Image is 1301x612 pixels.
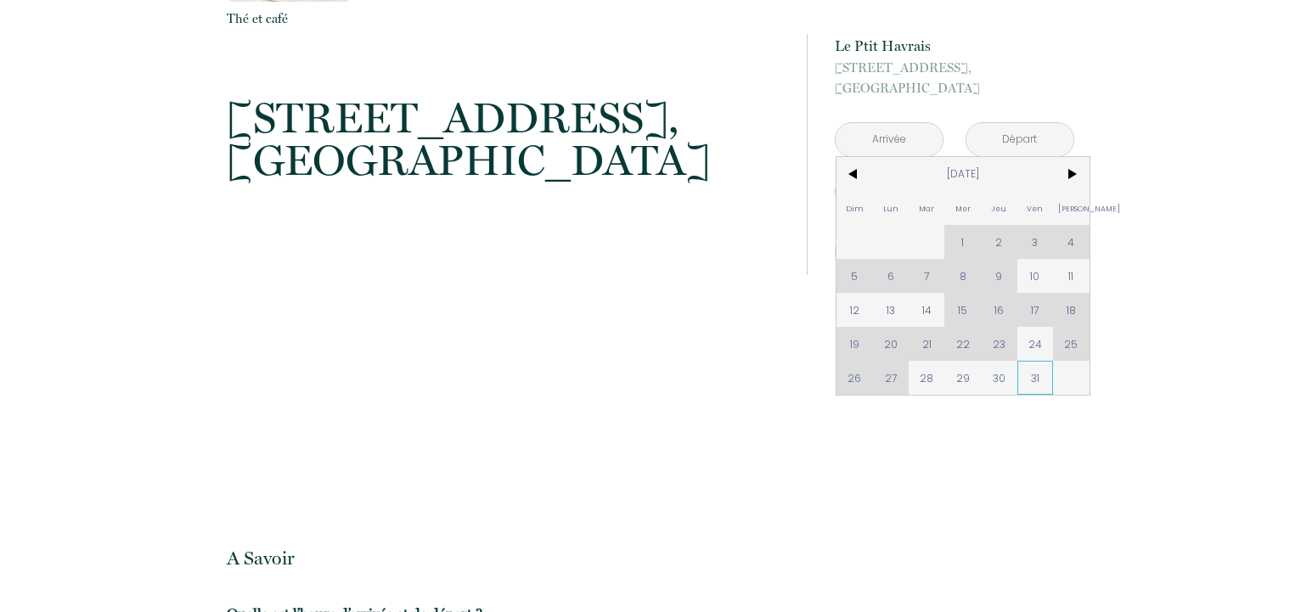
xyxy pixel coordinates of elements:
p: [GEOGRAPHIC_DATA] [227,97,784,182]
span: 30 [981,361,1017,395]
p: Thé et café [227,8,351,29]
p: A Savoir [227,547,784,570]
span: < [836,157,873,191]
span: [STREET_ADDRESS], [835,58,1074,78]
span: [STREET_ADDRESS], [227,97,784,139]
span: Mar [909,191,945,225]
span: Jeu [981,191,1017,225]
button: Réserver [835,229,1074,275]
span: Lun [872,191,909,225]
span: 31 [1017,361,1054,395]
span: 24 [1017,327,1054,361]
span: Ven [1017,191,1054,225]
span: > [1053,157,1090,191]
span: 14 [909,293,945,327]
p: Le Ptit Havrais [835,34,1074,58]
span: 13 [872,293,909,327]
span: Dim [836,191,873,225]
span: Mer [944,191,981,225]
p: [GEOGRAPHIC_DATA] [835,58,1074,98]
span: 10 [1017,259,1054,293]
span: 28 [909,361,945,395]
input: Arrivée [836,123,943,156]
span: 12 [836,293,873,327]
span: [PERSON_NAME] [1053,191,1090,225]
span: 29 [944,361,981,395]
span: [DATE] [872,157,1053,191]
span: 11 [1053,259,1090,293]
input: Départ [966,123,1073,156]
